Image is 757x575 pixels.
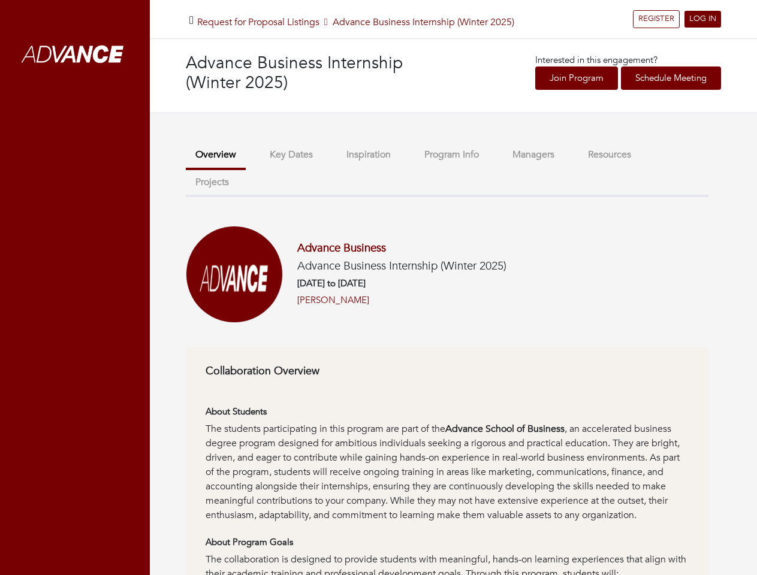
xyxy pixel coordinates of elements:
[503,142,564,168] button: Managers
[186,170,239,195] button: Projects
[535,53,721,67] p: Interested in this engagement?
[186,53,454,93] h3: Advance Business Internship (Winter 2025)
[186,226,283,323] img: Screenshot%202025-01-03%20at%2011.33.57%E2%80%AFAM.png
[621,66,721,90] a: Schedule Meeting
[206,422,689,522] div: The students participating in this program are part of the , an accelerated business degree progr...
[260,142,322,168] button: Key Dates
[297,293,369,307] a: [PERSON_NAME]
[186,142,246,170] button: Overview
[684,11,721,28] a: LOG IN
[206,365,689,378] h6: Collaboration Overview
[337,142,400,168] button: Inspiration
[633,10,680,28] a: REGISTER
[578,142,641,168] button: Resources
[415,142,488,168] button: Program Info
[297,278,506,289] h6: [DATE] to [DATE]
[297,259,506,273] h5: Advance Business Internship (Winter 2025)
[197,17,514,28] h5: Advance Business Internship (Winter 2025)
[535,66,618,90] a: Join Program
[297,240,386,256] a: Advance Business
[12,21,138,90] img: whiteAdvanceLogo.png
[206,406,689,417] h6: About Students
[197,16,319,29] a: Request for Proposal Listings
[206,537,689,547] h6: About Program Goals
[445,422,565,435] strong: Advance School of Business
